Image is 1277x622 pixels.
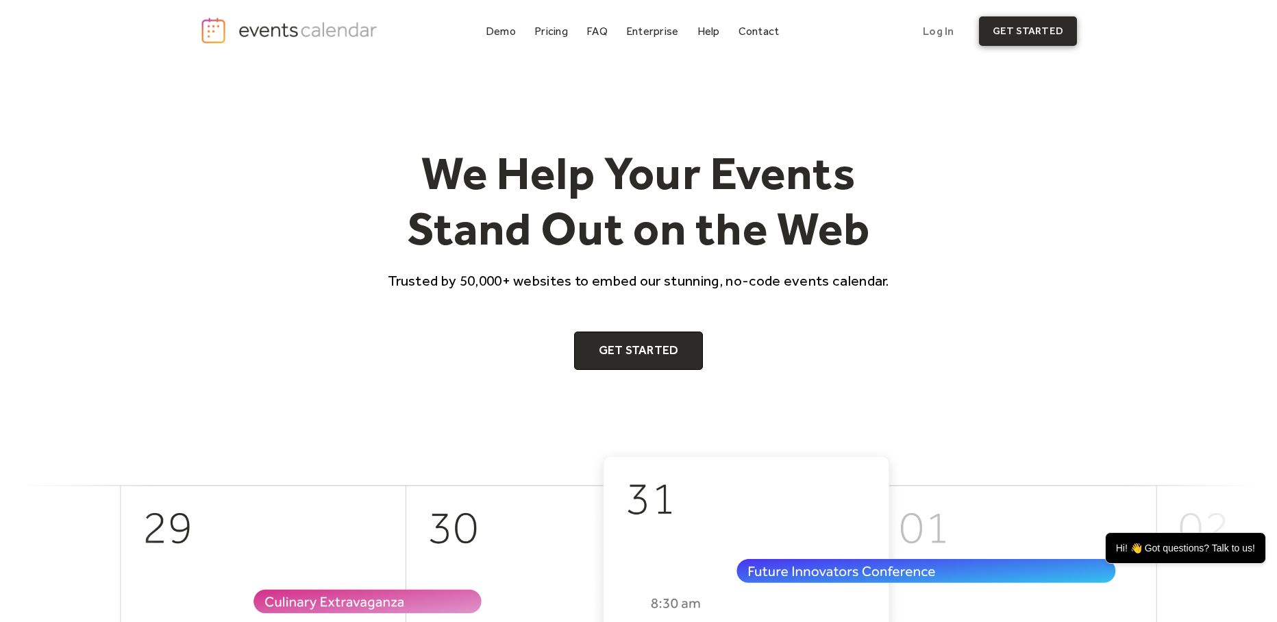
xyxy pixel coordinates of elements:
a: Log In [909,16,967,46]
a: FAQ [581,22,613,40]
a: Enterprise [621,22,684,40]
a: get started [979,16,1077,46]
div: Demo [486,27,516,35]
h1: We Help Your Events Stand Out on the Web [375,145,902,257]
div: FAQ [586,27,608,35]
div: Enterprise [626,27,678,35]
a: Pricing [529,22,573,40]
a: Help [692,22,726,40]
p: Trusted by 50,000+ websites to embed our stunning, no-code events calendar. [375,271,902,290]
a: home [200,16,381,45]
a: Contact [733,22,785,40]
div: Help [697,27,720,35]
div: Pricing [534,27,568,35]
div: Contact [739,27,780,35]
a: Get Started [574,332,704,370]
a: Demo [480,22,521,40]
